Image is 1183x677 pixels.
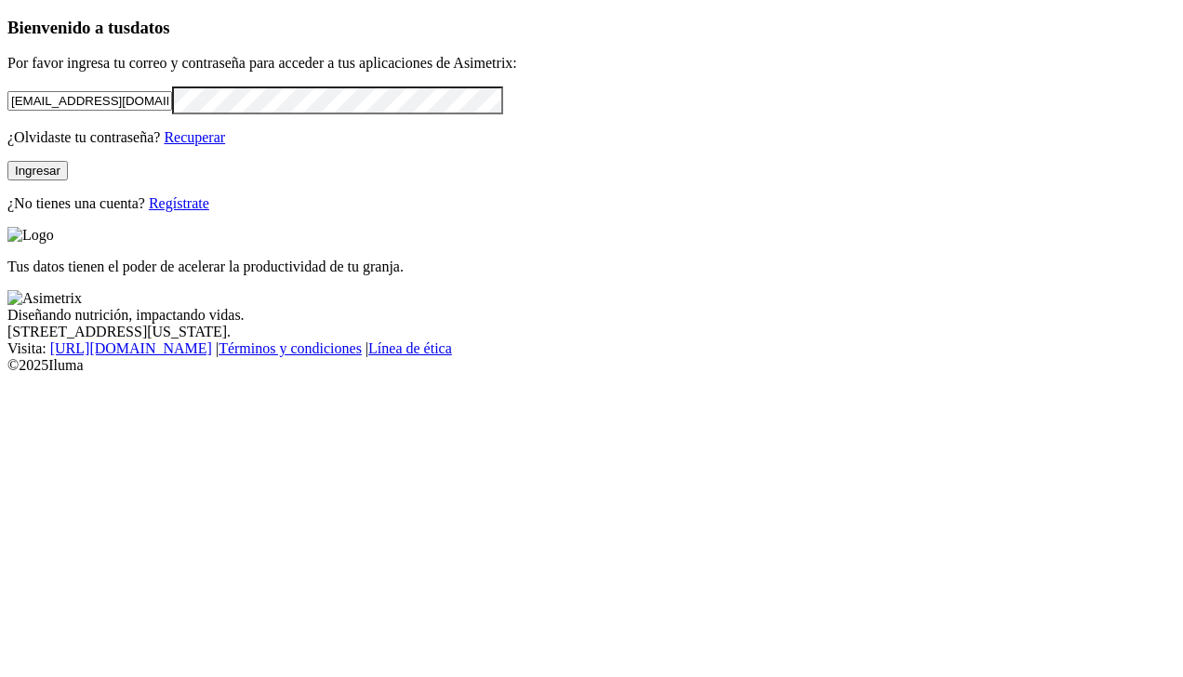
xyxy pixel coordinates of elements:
input: Tu correo [7,91,172,111]
div: [STREET_ADDRESS][US_STATE]. [7,324,1176,340]
h3: Bienvenido a tus [7,18,1176,38]
div: Diseñando nutrición, impactando vidas. [7,307,1176,324]
p: ¿No tienes una cuenta? [7,195,1176,212]
p: ¿Olvidaste tu contraseña? [7,129,1176,146]
p: Tus datos tienen el poder de acelerar la productividad de tu granja. [7,259,1176,275]
a: Línea de ética [368,340,452,356]
div: © 2025 Iluma [7,357,1176,374]
span: datos [130,18,170,37]
a: Términos y condiciones [219,340,362,356]
img: Asimetrix [7,290,82,307]
div: Visita : | | [7,340,1176,357]
a: Regístrate [149,195,209,211]
a: [URL][DOMAIN_NAME] [50,340,212,356]
img: Logo [7,227,54,244]
a: Recuperar [164,129,225,145]
button: Ingresar [7,161,68,180]
p: Por favor ingresa tu correo y contraseña para acceder a tus aplicaciones de Asimetrix: [7,55,1176,72]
